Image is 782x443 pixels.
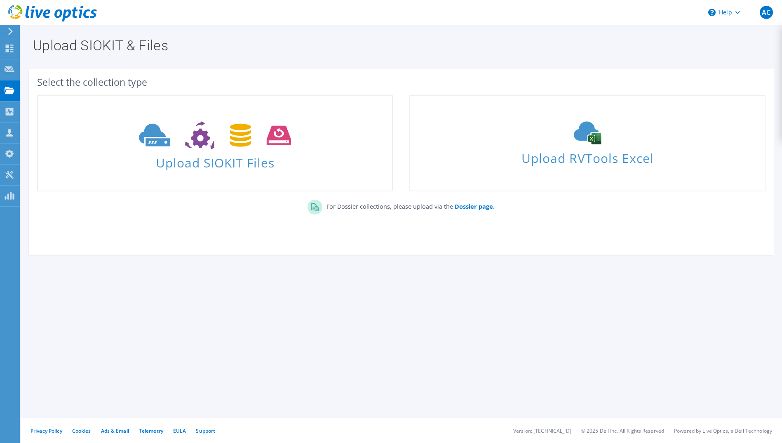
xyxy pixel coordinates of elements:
svg: \n [708,9,716,16]
a: Ads & Email [101,427,129,434]
div: Select the collection type [37,78,766,87]
li: Powered by Live Optics, a Dell Technology [674,427,772,434]
a: Dossier page. [453,203,495,210]
p: For Dossier collections, please upload via the [322,200,495,211]
a: Upload RVTools Excel [409,95,765,191]
a: Support [196,427,215,434]
a: Cookies [72,427,91,434]
a: Telemetry [139,427,163,434]
li: © 2025 Dell Inc. All Rights Reserved [581,427,664,434]
a: Upload SIOKIT Files [37,95,393,191]
a: Privacy Policy [31,427,62,434]
b: Dossier page. [455,203,495,210]
a: EULA [173,427,186,434]
li: Version: [TECHNICAL_ID] [513,427,571,434]
span: Upload RVTools Excel [410,147,764,165]
h1: Upload SIOKIT & Files [33,38,766,52]
span: Upload SIOKIT Files [38,151,392,169]
span: AC [760,6,773,19]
